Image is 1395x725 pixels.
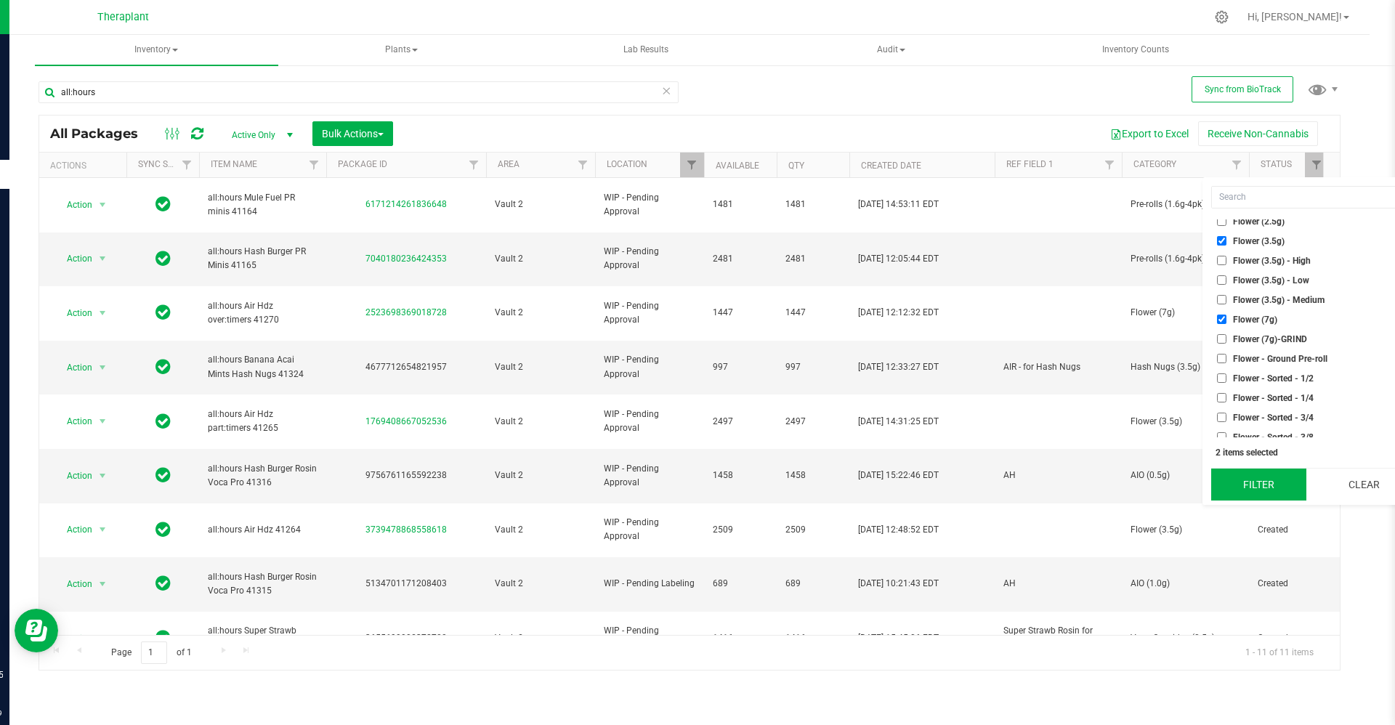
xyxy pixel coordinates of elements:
span: 997 [785,360,841,374]
div: Actions [50,161,121,171]
span: Plants [280,36,522,65]
span: In Sync [155,302,171,323]
span: WIP - Pending Approval [604,299,695,327]
span: 1416 [713,631,768,645]
a: Status [1261,159,1292,169]
span: Action [54,248,93,269]
span: all:hours Hash Burger PR Minis 41165 [208,245,318,272]
span: Flower (2.5g) [1233,217,1285,226]
button: Export to Excel [1101,121,1198,146]
span: 1 - 11 of 11 items [1234,641,1325,663]
span: 2509 [713,523,768,537]
span: Action [54,303,93,323]
span: [DATE] 14:53:11 EDT [858,198,939,211]
span: all:hours Air Hdz 41264 [208,523,318,537]
span: WIP - Pending Approval [604,353,695,381]
span: WIP - Pending Approval [604,191,695,219]
a: Package ID [338,159,387,169]
span: Vault 2 [495,631,586,645]
span: Action [54,628,93,649]
span: Flower - Ground Pre-roll [1233,355,1327,363]
span: 1481 [713,198,768,211]
span: [DATE] 12:48:52 EDT [858,523,939,537]
input: 1 [141,641,167,664]
span: 1447 [785,306,841,320]
span: WIP - Pending Approval [604,245,695,272]
button: Bulk Actions [312,121,393,146]
button: Filter [1211,469,1306,501]
button: Receive Non-Cannabis [1198,121,1318,146]
span: select [94,357,112,378]
input: Flower (3.5g) - Medium [1217,295,1226,304]
span: Action [54,466,93,486]
span: Theraplant [97,11,149,23]
a: Category [1133,159,1176,169]
span: Flower (3.5g) - High [1233,256,1311,265]
a: 7040180236424353 [365,254,447,264]
span: AH [1003,469,1113,482]
div: 9756761165592238 [324,469,488,482]
a: Filter [1098,153,1122,177]
span: Flower (3.5g) [1131,523,1240,537]
span: [DATE] 15:45:06 EDT [858,631,939,645]
span: all:hours Air Hdz over:timers 41270 [208,299,318,327]
span: 1481 [785,198,841,211]
span: Flower (3.5g) - Medium [1233,296,1325,304]
span: Created [1258,577,1320,591]
span: Inventory Counts [1083,44,1189,56]
iframe: Resource center [15,609,58,652]
span: [DATE] 12:33:27 EDT [858,360,939,374]
span: 2481 [785,252,841,266]
span: 1458 [785,469,841,482]
span: Super Strawb Rosin for Voca [1003,624,1113,652]
span: Flower (3.5g) [1233,237,1285,246]
span: In Sync [155,411,171,432]
span: WIP - Pending Approval [604,462,695,490]
span: Flower (7g) [1131,306,1240,320]
input: Search Package ID, Item Name, SKU, Lot or Part Number... [39,81,679,103]
a: 6171214261836648 [365,199,447,209]
span: Vault 2 [495,577,586,591]
span: select [94,628,112,649]
span: WIP - Pending Approval [604,516,695,543]
span: In Sync [155,194,171,214]
span: select [94,303,112,323]
span: Flower (7g) [1233,315,1277,324]
span: Created [1258,631,1320,645]
span: AIO (1.0g) [1131,577,1240,591]
a: Filter [1305,153,1329,177]
span: Flower (7g)-GRIND [1233,335,1307,344]
div: 3655690002378700 [324,631,488,645]
span: Vault 2 [495,415,586,429]
span: Flower - Sorted - 3/4 [1233,413,1314,422]
a: Location [607,159,647,169]
input: Flower - Sorted - 1/2 [1217,373,1226,383]
span: Flower - Sorted - 3/8 [1233,433,1314,442]
a: Inventory [35,35,278,65]
a: Filter [462,153,486,177]
span: [DATE] 15:22:46 EDT [858,469,939,482]
div: 5134701171208403 [324,577,488,591]
input: Flower - Sorted - 3/8 [1217,432,1226,442]
input: Flower - Ground Pre-roll [1217,354,1226,363]
span: 2497 [785,415,841,429]
span: select [94,574,112,594]
input: Flower (7g)-GRIND [1217,334,1226,344]
span: 689 [713,577,768,591]
span: all:hours Banana Acai Mints Hash Nugs 41324 [208,353,318,381]
span: [DATE] 10:21:43 EDT [858,577,939,591]
span: In Sync [155,248,171,269]
span: [DATE] 14:31:25 EDT [858,415,939,429]
a: Item Name [211,159,257,169]
span: All Packages [50,126,153,142]
span: Flower (3.5g) - Low [1233,276,1309,285]
span: Vape Cartridge (0.5g) [1131,631,1240,645]
span: Sync from BioTrack [1205,84,1281,94]
span: Flower (3.5g) [1131,415,1240,429]
a: Inventory Counts [1014,35,1258,65]
span: In Sync [155,357,171,377]
span: Audit [770,36,1012,65]
span: [DATE] 12:12:32 EDT [858,306,939,320]
a: Sync Status [138,159,194,169]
